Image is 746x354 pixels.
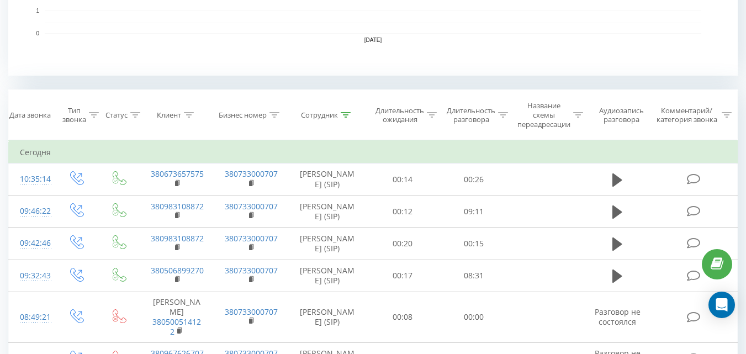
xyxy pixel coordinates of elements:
a: 380500514122 [152,316,201,337]
td: [PERSON_NAME] (SIP) [288,196,367,228]
text: 1 [36,8,39,14]
div: Статус [105,110,128,120]
div: 08:49:21 [20,307,43,328]
td: [PERSON_NAME] (SIP) [288,163,367,196]
td: Сегодня [9,141,738,163]
div: Дата звонка [9,110,51,120]
div: Сотрудник [301,110,338,120]
td: 08:31 [438,260,510,292]
td: 00:17 [367,260,438,292]
td: [PERSON_NAME] [140,292,214,342]
td: 00:14 [367,163,438,196]
div: 10:35:14 [20,168,43,190]
td: 00:15 [438,228,510,260]
div: Тип звонка [62,106,86,125]
div: Название схемы переадресации [517,101,570,129]
div: Open Intercom Messenger [708,292,735,318]
div: Бизнес номер [219,110,267,120]
td: 00:00 [438,292,510,342]
td: 00:20 [367,228,438,260]
text: [DATE] [364,37,382,43]
a: 380733000707 [225,307,278,317]
a: 380733000707 [225,265,278,276]
a: 380673657575 [151,168,204,179]
div: 09:32:43 [20,265,43,287]
a: 380983108872 [151,233,204,244]
div: 09:42:46 [20,233,43,254]
a: 380506899270 [151,265,204,276]
td: 00:08 [367,292,438,342]
a: 380983108872 [151,201,204,212]
div: Длительность ожидания [375,106,424,125]
div: Клиент [157,110,181,120]
div: Аудиозапись разговора [594,106,649,125]
td: [PERSON_NAME] (SIP) [288,292,367,342]
text: 0 [36,30,39,36]
div: Длительность разговора [447,106,495,125]
td: 00:26 [438,163,510,196]
div: 09:46:22 [20,200,43,222]
a: 380733000707 [225,168,278,179]
td: [PERSON_NAME] (SIP) [288,260,367,292]
a: 380733000707 [225,201,278,212]
td: 09:11 [438,196,510,228]
td: [PERSON_NAME] (SIP) [288,228,367,260]
div: Комментарий/категория звонка [654,106,719,125]
a: 380733000707 [225,233,278,244]
span: Разговор не состоялся [595,307,641,327]
td: 00:12 [367,196,438,228]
